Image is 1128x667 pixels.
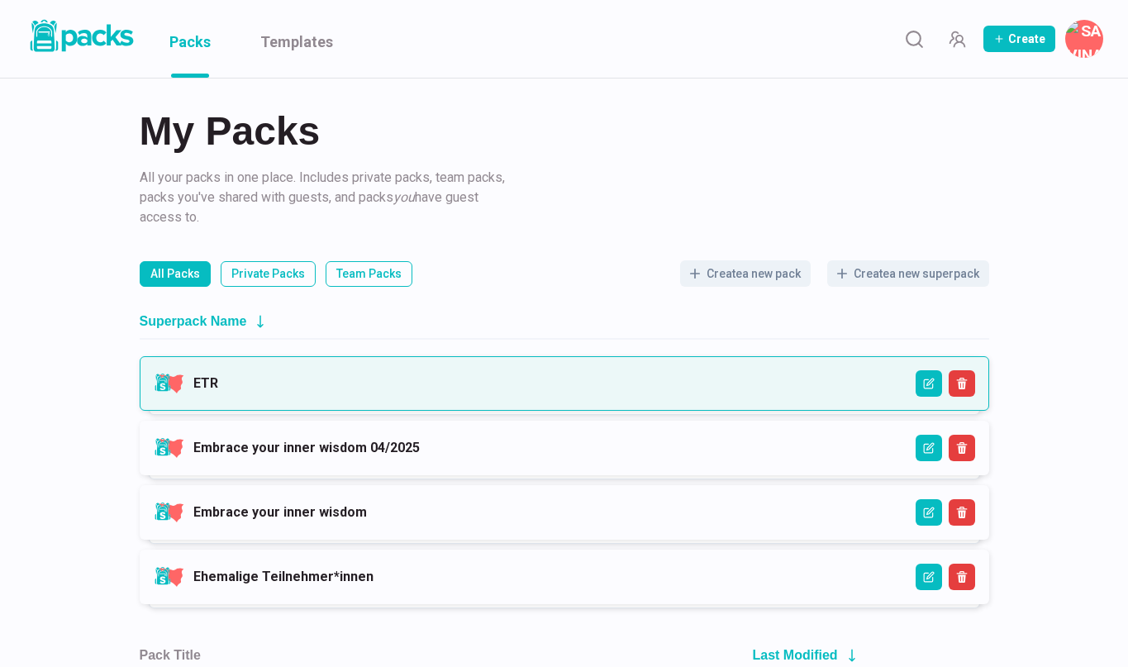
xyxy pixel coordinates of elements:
[940,22,973,55] button: Manage Team Invites
[231,265,305,283] p: Private Packs
[916,435,942,461] button: Edit
[393,189,415,205] i: you
[1065,20,1103,58] button: Savina Tilmann
[140,313,247,329] h2: Superpack Name
[949,564,975,590] button: Delete Superpack
[25,17,136,61] a: Packs logo
[25,17,136,55] img: Packs logo
[336,265,402,283] p: Team Packs
[680,260,811,287] button: Createa new pack
[916,564,942,590] button: Edit
[140,647,201,663] h2: Pack Title
[949,370,975,397] button: Delete Superpack
[140,112,989,151] h2: My Packs
[753,647,838,663] h2: Last Modified
[150,265,200,283] p: All Packs
[983,26,1055,52] button: Create Pack
[949,435,975,461] button: Delete Superpack
[916,499,942,526] button: Edit
[949,499,975,526] button: Delete Superpack
[916,370,942,397] button: Edit
[140,168,512,227] p: All your packs in one place. Includes private packs, team packs, packs you've shared with guests,...
[827,260,989,287] button: Createa new superpack
[897,22,930,55] button: Search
